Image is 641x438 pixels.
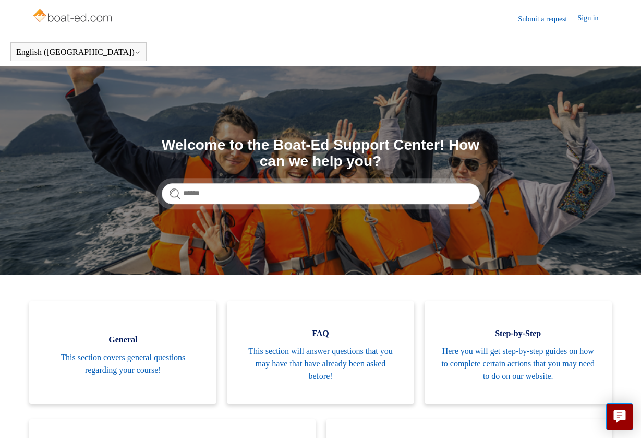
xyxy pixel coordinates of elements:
a: FAQ This section will answer questions that you may have that have already been asked before! [227,301,414,404]
span: This section will answer questions that you may have that have already been asked before! [243,345,398,383]
img: Boat-Ed Help Center home page [32,6,115,27]
span: Here you will get step-by-step guides on how to complete certain actions that you may need to do ... [440,345,596,383]
h1: Welcome to the Boat-Ed Support Center! How can we help you? [162,137,480,170]
span: Step-by-Step [440,327,596,340]
a: Sign in [577,13,609,25]
span: FAQ [243,327,398,340]
span: This section covers general questions regarding your course! [45,351,201,376]
button: English ([GEOGRAPHIC_DATA]) [16,48,141,57]
a: General This section covers general questions regarding your course! [29,301,216,404]
a: Submit a request [518,14,577,25]
button: Live chat [606,403,633,430]
span: General [45,334,201,346]
input: Search [162,183,480,204]
a: Step-by-Step Here you will get step-by-step guides on how to complete certain actions that you ma... [425,301,612,404]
